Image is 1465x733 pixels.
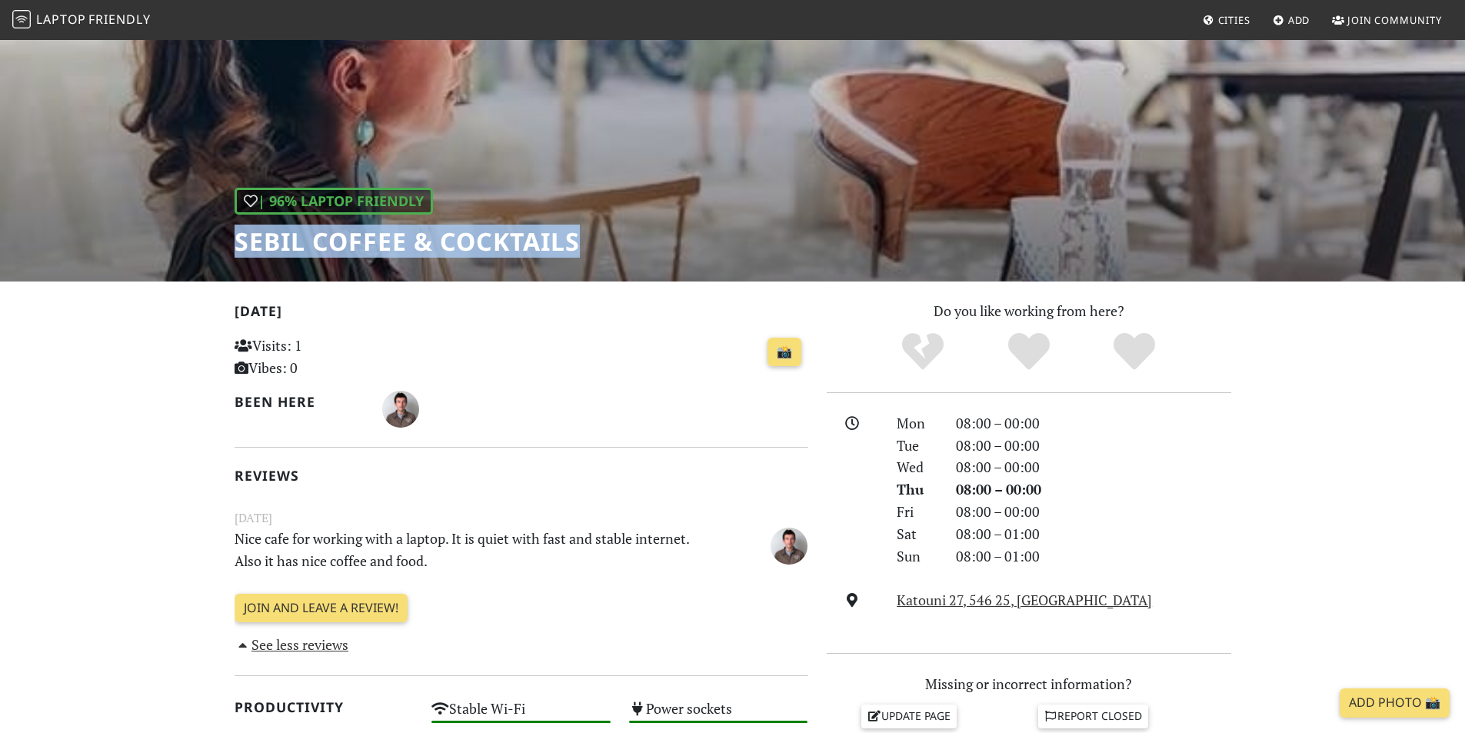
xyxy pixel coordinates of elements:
div: | 96% Laptop Friendly [235,188,433,215]
div: Wed [887,456,946,478]
div: Tue [887,435,946,457]
div: 08:00 – 00:00 [947,435,1240,457]
span: Stefanos Xanthopoulos [771,535,807,553]
span: Stefanos Xanthopoulos [382,398,419,417]
a: Join and leave a review! [235,594,408,623]
h2: Been here [235,394,365,410]
a: 📸 [767,338,801,367]
span: Join Community [1347,13,1442,27]
div: 08:00 – 01:00 [947,523,1240,545]
a: Report closed [1038,705,1149,728]
small: [DATE] [225,508,817,528]
img: 6560-stefanos.jpg [382,391,419,428]
h2: [DATE] [235,303,808,325]
a: See less reviews [235,635,349,654]
div: 08:00 – 00:00 [947,501,1240,523]
p: Do you like working from here? [827,300,1231,322]
div: 08:00 – 00:00 [947,456,1240,478]
div: Definitely! [1081,331,1187,373]
p: Visits: 1 Vibes: 0 [235,335,414,379]
a: Katouni 27, 546 25, [GEOGRAPHIC_DATA] [897,591,1152,609]
h2: Reviews [235,468,808,484]
a: Cities [1197,6,1257,34]
img: 6560-stefanos.jpg [771,528,807,565]
h2: Productivity [235,699,414,715]
div: Fri [887,501,946,523]
div: No [870,331,976,373]
img: LaptopFriendly [12,10,31,28]
p: Nice cafe for working with a laptop. It is quiet with fast and stable internet. Also it has nice ... [225,528,719,572]
div: Sun [887,545,946,568]
div: 08:00 – 00:00 [947,478,1240,501]
p: Missing or incorrect information? [827,673,1231,695]
div: Sat [887,523,946,545]
a: Add [1267,6,1317,34]
span: Add [1288,13,1310,27]
span: Friendly [88,11,150,28]
div: Yes [976,331,1082,373]
div: 08:00 – 01:00 [947,545,1240,568]
span: Laptop [36,11,86,28]
div: 08:00 – 00:00 [947,412,1240,435]
a: LaptopFriendly LaptopFriendly [12,7,151,34]
div: Mon [887,412,946,435]
a: Join Community [1326,6,1448,34]
a: Update page [861,705,957,728]
div: Thu [887,478,946,501]
span: Cities [1218,13,1250,27]
h1: Sebil Coffee & Cocktails [235,227,580,256]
